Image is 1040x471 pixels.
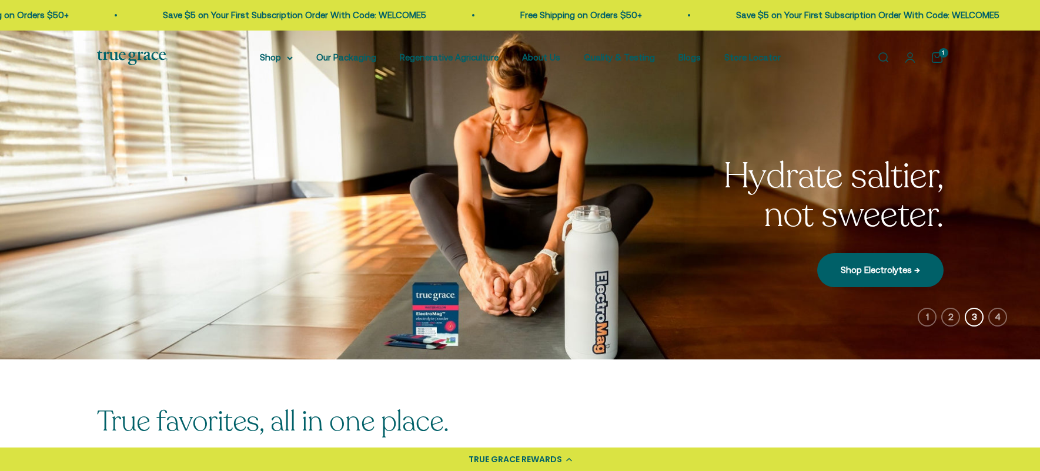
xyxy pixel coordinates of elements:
[723,152,943,239] split-lines: Hydrate saltier, not sweeter.
[260,51,293,65] summary: Shop
[724,52,781,62] a: Store Locator
[469,453,562,466] div: TRUE GRACE REWARDS
[400,52,499,62] a: Regenerative Agriculture
[522,52,560,62] a: About Us
[939,48,948,58] cart-count: 1
[678,52,701,62] a: Blogs
[584,52,655,62] a: Quality & Testing
[477,10,599,20] a: Free Shipping on Orders $50+
[120,8,383,22] p: Save $5 on Your First Subscription Order With Code: WELCOME5
[941,308,960,327] button: 2
[97,402,449,440] split-lines: True favorites, all in one place.
[693,8,957,22] p: Save $5 on Your First Subscription Order With Code: WELCOME5
[817,253,944,287] a: Shop Electrolytes →
[988,308,1007,327] button: 4
[316,52,376,62] a: Our Packaging
[918,308,937,327] button: 1
[965,308,984,327] button: 3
